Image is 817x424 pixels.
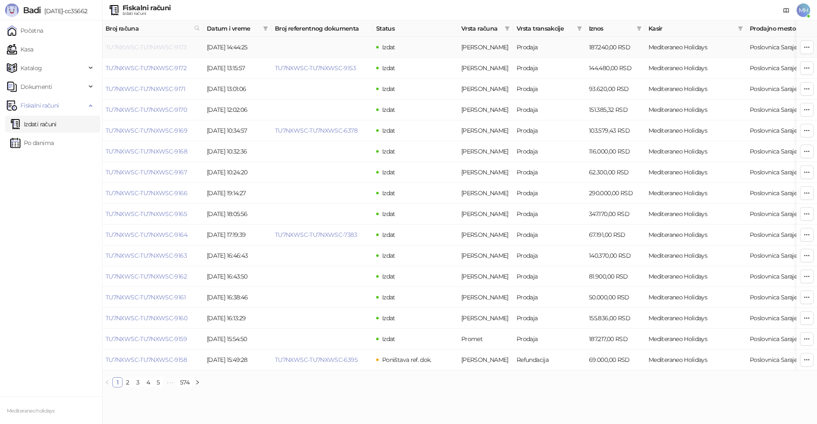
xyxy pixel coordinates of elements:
td: Prodaja [513,308,586,329]
li: Sledeća strana [192,377,203,387]
span: Katalog [20,60,42,77]
td: 116.000,00 RSD [586,141,645,162]
th: Vrsta transakcije [513,20,586,37]
td: Prodaja [513,79,586,100]
small: Mediteraneo holidays [7,408,54,414]
div: Fiskalni računi [123,5,171,11]
span: filter [505,26,510,31]
td: Mediteraneo Holidays [645,225,746,245]
td: TU7NXWSC-TU7NXWSC-9159 [102,329,203,350]
td: TU7NXWSC-TU7NXWSC-9172 [102,58,203,79]
td: [DATE] 16:43:50 [203,266,271,287]
th: Vrsta računa [458,20,513,37]
td: [DATE] 17:19:39 [203,225,271,245]
td: Mediteraneo Holidays [645,100,746,120]
span: Izdat [382,293,395,301]
a: TU7NXWSC-TU7NXWSC-9170 [106,106,187,114]
td: TU7NXWSC-TU7NXWSC-9166 [102,183,203,204]
td: Prodaja [513,225,586,245]
td: [DATE] 16:38:46 [203,287,271,308]
td: Mediteraneo Holidays [645,287,746,308]
a: Dokumentacija [780,3,793,17]
td: Mediteraneo Holidays [645,329,746,350]
td: Prodaja [513,266,586,287]
td: Prodaja [513,37,586,58]
span: Izdat [382,64,395,72]
a: TU7NXWSC-TU7NXWSC-9162 [106,273,187,280]
td: [DATE] 15:49:28 [203,350,271,370]
td: [DATE] 10:34:57 [203,120,271,141]
a: 1 [113,378,122,387]
span: Izdat [382,168,395,176]
a: TU7NXWSC-TU7NXWSC-9166 [106,189,187,197]
td: 69.000,00 RSD [586,350,645,370]
td: 140.370,00 RSD [586,245,645,266]
span: filter [635,22,643,35]
button: right [192,377,203,387]
td: 93.620,00 RSD [586,79,645,100]
a: TU7NXWSC-TU7NXWSC-9153 [275,64,356,72]
th: Kasir [645,20,746,37]
td: Prodaja [513,245,586,266]
td: TU7NXWSC-TU7NXWSC-9170 [102,100,203,120]
td: Avans [458,245,513,266]
td: Avans [458,162,513,183]
td: 187.240,00 RSD [586,37,645,58]
a: TU7NXWSC-TU7NXWSC-9172 [106,64,186,72]
span: filter [261,22,270,35]
td: Avans [458,204,513,225]
span: Fiskalni računi [20,97,59,114]
a: TU7NXWSC-TU7NXWSC-9161 [106,293,186,301]
td: Avans [458,266,513,287]
td: [DATE] 18:05:56 [203,204,271,225]
img: Logo [5,3,19,17]
span: Badi [23,5,41,15]
span: filter [503,22,511,35]
td: Avans [458,225,513,245]
a: TU7NXWSC-TU7NXWSC-9169 [106,127,187,134]
td: Mediteraneo Holidays [645,58,746,79]
td: Prodaja [513,329,586,350]
td: Avans [458,183,513,204]
td: 155.836,00 RSD [586,308,645,329]
td: Prodaja [513,100,586,120]
td: Avans [458,79,513,100]
span: filter [738,26,743,31]
td: Mediteraneo Holidays [645,350,746,370]
span: Izdat [382,314,395,322]
td: [DATE] 13:15:57 [203,58,271,79]
td: [DATE] 15:54:50 [203,329,271,350]
a: Izdati računi [10,116,57,133]
a: TU7NXWSC-TU7NXWSC-9168 [106,148,187,155]
td: 290.000,00 RSD [586,183,645,204]
td: TU7NXWSC-TU7NXWSC-9168 [102,141,203,162]
span: Poništava ref. dok. [382,356,431,364]
a: 2 [123,378,132,387]
td: Mediteraneo Holidays [645,162,746,183]
td: TU7NXWSC-TU7NXWSC-9164 [102,225,203,245]
td: TU7NXWSC-TU7NXWSC-9158 [102,350,203,370]
a: TU7NXWSC-TU7NXWSC-9167 [106,168,187,176]
td: TU7NXWSC-TU7NXWSC-9169 [102,120,203,141]
td: Prodaja [513,162,586,183]
span: Izdat [382,148,395,155]
a: TU7NXWSC-TU7NXWSC-9163 [106,252,187,259]
span: filter [577,26,582,31]
span: Kasir [648,24,734,33]
td: Prodaja [513,287,586,308]
a: TU7NXWSC-TU7NXWSC-9165 [106,210,187,218]
li: Prethodna strana [102,377,112,387]
td: [DATE] 16:46:43 [203,245,271,266]
td: 187.217,00 RSD [586,329,645,350]
td: [DATE] 16:13:29 [203,308,271,329]
th: Broj referentnog dokumenta [271,20,373,37]
span: filter [263,26,268,31]
td: Mediteraneo Holidays [645,141,746,162]
td: Prodaja [513,58,586,79]
a: TU7NXWSC-TU7NXWSC-9158 [106,356,187,364]
a: 5 [154,378,163,387]
td: TU7NXWSC-TU7NXWSC-9165 [102,204,203,225]
td: Avans [458,100,513,120]
span: MH [797,3,810,17]
span: Izdat [382,106,395,114]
